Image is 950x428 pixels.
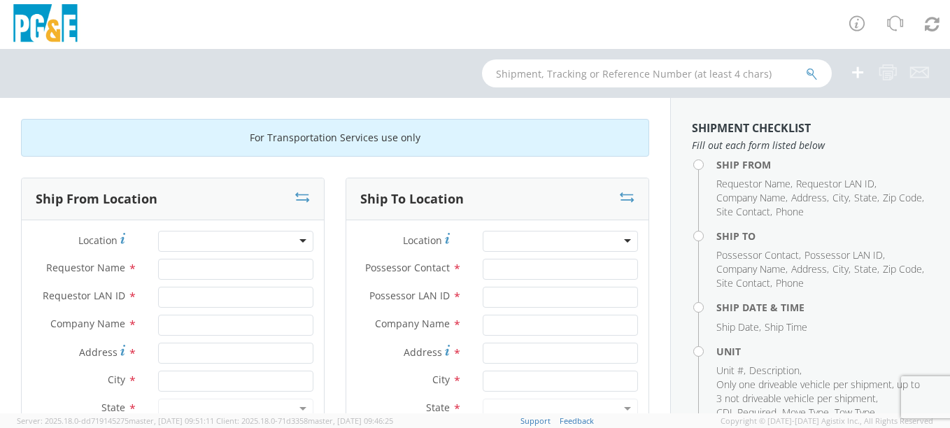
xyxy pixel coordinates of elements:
[721,415,933,427] span: Copyright © [DATE]-[DATE] Agistix Inc., All Rights Reserved
[796,177,874,190] span: Requestor LAN ID
[716,248,801,262] li: ,
[791,262,829,276] li: ,
[308,415,393,426] span: master, [DATE] 09:46:25
[716,262,786,276] span: Company Name
[782,406,831,420] li: ,
[21,119,649,157] div: For Transportation Services use only
[17,415,214,426] span: Server: 2025.18.0-dd719145275
[716,320,759,334] span: Ship Date
[716,276,772,290] li: ,
[796,177,877,191] li: ,
[835,406,875,419] span: Tow Type
[883,262,922,276] span: Zip Code
[108,373,125,386] span: City
[716,248,799,262] span: Possessor Contact
[716,262,788,276] li: ,
[716,231,929,241] h4: Ship To
[716,205,772,219] li: ,
[692,138,929,152] span: Fill out each form listed below
[520,415,551,426] a: Support
[360,192,464,206] h3: Ship To Location
[36,192,157,206] h3: Ship From Location
[776,205,804,218] span: Phone
[832,262,851,276] li: ,
[835,406,877,420] li: ,
[129,415,214,426] span: master, [DATE] 09:51:11
[365,261,450,274] span: Possessor Contact
[50,317,125,330] span: Company Name
[404,345,442,359] span: Address
[716,177,791,190] span: Requestor Name
[560,415,594,426] a: Feedback
[716,406,777,419] span: CDL Required
[716,346,929,357] h4: Unit
[216,415,393,426] span: Client: 2025.18.0-71d3358
[716,378,926,406] li: ,
[832,191,849,204] span: City
[854,191,877,204] span: State
[692,120,811,136] strong: Shipment Checklist
[716,159,929,170] h4: Ship From
[369,289,450,302] span: Possessor LAN ID
[716,302,929,313] h4: Ship Date & Time
[716,191,788,205] li: ,
[716,364,744,377] span: Unit #
[804,248,885,262] li: ,
[482,59,832,87] input: Shipment, Tracking or Reference Number (at least 4 chars)
[43,289,125,302] span: Requestor LAN ID
[791,191,827,204] span: Address
[782,406,829,419] span: Move Type
[749,364,802,378] li: ,
[716,205,770,218] span: Site Contact
[883,191,922,204] span: Zip Code
[10,4,80,45] img: pge-logo-06675f144f4cfa6a6814.png
[832,262,849,276] span: City
[716,276,770,290] span: Site Contact
[854,262,879,276] li: ,
[426,401,450,414] span: State
[854,262,877,276] span: State
[716,177,793,191] li: ,
[716,320,761,334] li: ,
[79,345,118,359] span: Address
[791,191,829,205] li: ,
[46,261,125,274] span: Requestor Name
[883,262,924,276] li: ,
[716,191,786,204] span: Company Name
[432,373,450,386] span: City
[832,191,851,205] li: ,
[375,317,450,330] span: Company Name
[883,191,924,205] li: ,
[101,401,125,414] span: State
[78,234,118,247] span: Location
[403,234,442,247] span: Location
[716,378,920,405] span: Only one driveable vehicle per shipment, up to 3 not driveable vehicle per shipment
[749,364,800,377] span: Description
[791,262,827,276] span: Address
[716,406,779,420] li: ,
[776,276,804,290] span: Phone
[765,320,807,334] span: Ship Time
[854,191,879,205] li: ,
[716,364,746,378] li: ,
[804,248,883,262] span: Possessor LAN ID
